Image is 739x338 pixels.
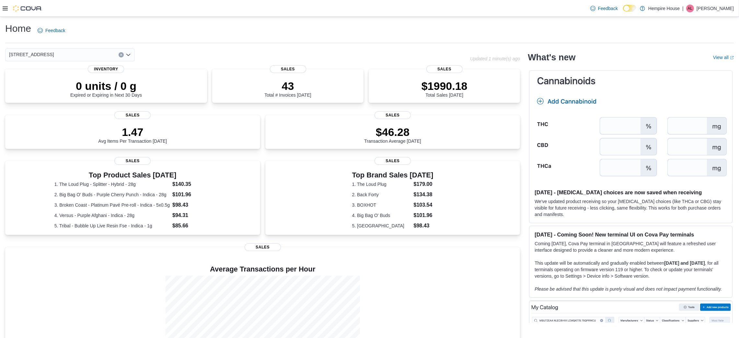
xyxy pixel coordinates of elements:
dt: 1. The Loud Plug [352,181,411,187]
dd: $98.43 [414,222,433,230]
strong: [DATE] and [DATE] [664,260,705,266]
p: Updated 1 minute(s) ago [470,56,520,61]
h4: Average Transactions per Hour [10,265,515,273]
span: Sales [375,157,411,165]
dd: $134.38 [414,191,433,199]
div: Andre Lochan [686,5,694,12]
p: Coming [DATE], Cova Pay terminal in [GEOGRAPHIC_DATA] will feature a refreshed user interface des... [535,240,727,253]
p: | [682,5,684,12]
p: 1.47 [98,126,167,139]
span: Feedback [45,27,65,34]
h3: Top Brand Sales [DATE] [352,171,433,179]
div: Expired or Expiring in Next 30 Days [70,79,142,98]
dt: 4. Versus - Purple Afghani - Indica - 28g [54,212,170,219]
dt: 5. Tribal - Bubble Up Live Resin Fse - Indica - 1g [54,223,170,229]
dd: $179.00 [414,180,433,188]
input: Dark Mode [623,5,637,12]
dd: $101.96 [414,211,433,219]
span: AL [688,5,693,12]
p: Hempire House [648,5,680,12]
div: Avg Items Per Transaction [DATE] [98,126,167,144]
span: Sales [114,111,151,119]
p: [PERSON_NAME] [697,5,734,12]
img: Cova [13,5,42,12]
dt: 2. Big Bag O' Buds - Purple Cherry Punch - Indica - 28g [54,191,170,198]
dt: 3. BOXHOT [352,202,411,208]
h3: [DATE] - [MEDICAL_DATA] choices are now saved when receiving [535,189,727,196]
p: $1990.18 [421,79,468,92]
dt: 3. Broken Coast - Platinum Pavé Pre-roll - Indica - 5x0.5g [54,202,170,208]
h3: Top Product Sales [DATE] [54,171,211,179]
div: Total # Invoices [DATE] [264,79,311,98]
span: Sales [114,157,151,165]
em: Please be advised that this update is purely visual and does not impact payment functionality. [535,286,722,292]
button: Open list of options [126,52,131,57]
p: This update will be automatically and gradually enabled between , for all terminals operating on ... [535,260,727,279]
dt: 2. Back Forty [352,191,411,198]
h3: [DATE] - Coming Soon! New terminal UI on Cova Pay terminals [535,231,727,238]
dd: $140.35 [172,180,211,188]
span: Sales [270,65,306,73]
a: Feedback [35,24,68,37]
dd: $98.43 [172,201,211,209]
a: Feedback [588,2,620,15]
span: Sales [245,243,281,251]
p: 0 units / 0 g [70,79,142,92]
dd: $101.96 [172,191,211,199]
div: Total Sales [DATE] [421,79,468,98]
span: Sales [426,65,463,73]
span: [STREET_ADDRESS] [9,51,54,58]
span: Sales [375,111,411,119]
h2: What's new [528,52,575,63]
p: We've updated product receiving so your [MEDICAL_DATA] choices (like THCa or CBG) stay visible fo... [535,198,727,218]
dt: 1. The Loud Plug - Splitter - Hybrid - 28g [54,181,170,187]
dt: 5. [GEOGRAPHIC_DATA] [352,223,411,229]
svg: External link [730,56,734,60]
dd: $85.66 [172,222,211,230]
dd: $103.54 [414,201,433,209]
h1: Home [5,22,31,35]
p: $46.28 [364,126,421,139]
span: Inventory [88,65,124,73]
span: Feedback [598,5,618,12]
dd: $94.31 [172,211,211,219]
p: 43 [264,79,311,92]
dt: 4. Big Bag O' Buds [352,212,411,219]
div: Transaction Average [DATE] [364,126,421,144]
button: Clear input [119,52,124,57]
a: View allExternal link [713,55,734,60]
